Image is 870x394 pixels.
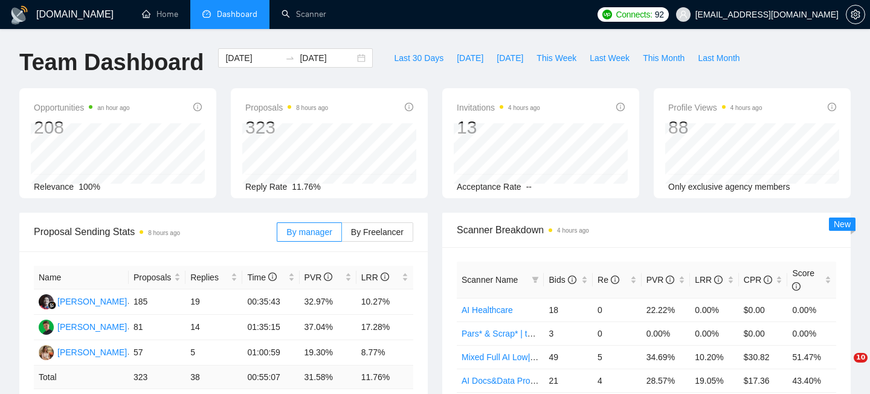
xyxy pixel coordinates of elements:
[787,345,836,369] td: 51.47%
[129,340,185,366] td: 57
[666,276,674,284] span: info-circle
[292,182,320,192] span: 11.76%
[300,366,356,389] td: 31.58 %
[739,298,788,321] td: $0.00
[405,103,413,111] span: info-circle
[39,294,54,309] img: SS
[532,276,539,283] span: filter
[834,219,851,229] span: New
[679,10,688,19] span: user
[304,273,333,282] span: PVR
[598,275,619,285] span: Re
[616,103,625,111] span: info-circle
[695,275,723,285] span: LRR
[193,103,202,111] span: info-circle
[296,105,328,111] time: 8 hours ago
[739,345,788,369] td: $30.82
[34,224,277,239] span: Proposal Sending Stats
[846,10,865,19] span: setting
[529,271,541,289] span: filter
[568,276,576,284] span: info-circle
[217,9,257,19] span: Dashboard
[34,116,130,139] div: 208
[698,51,739,65] span: Last Month
[544,345,593,369] td: 49
[668,100,762,115] span: Profile Views
[10,5,29,25] img: logo
[792,282,801,291] span: info-circle
[450,48,490,68] button: [DATE]
[57,320,127,334] div: [PERSON_NAME]
[190,271,228,284] span: Replies
[282,9,326,19] a: searchScanner
[787,321,836,345] td: 0.00%
[590,51,630,65] span: Last Week
[557,227,589,234] time: 4 hours ago
[285,53,295,63] span: to
[185,315,242,340] td: 14
[185,340,242,366] td: 5
[846,5,865,24] button: setting
[324,273,332,281] span: info-circle
[351,227,404,237] span: By Freelancer
[242,315,299,340] td: 01:35:15
[245,116,328,139] div: 323
[854,353,868,363] span: 10
[792,268,814,291] span: Score
[457,222,836,237] span: Scanner Breakdown
[34,182,74,192] span: Relevance
[97,105,129,111] time: an hour ago
[387,48,450,68] button: Last 30 Days
[602,10,612,19] img: upwork-logo.png
[242,289,299,315] td: 00:35:43
[636,48,691,68] button: This Month
[268,273,277,281] span: info-circle
[544,369,593,392] td: 21
[129,266,185,289] th: Proposals
[185,289,242,315] td: 19
[39,345,54,360] img: AV
[34,366,129,389] td: Total
[356,366,413,389] td: 11.76 %
[642,369,691,392] td: 28.57%
[142,9,178,19] a: homeHome
[593,345,642,369] td: 5
[245,100,328,115] span: Proposals
[787,298,836,321] td: 0.00%
[34,266,129,289] th: Name
[668,182,790,192] span: Only exclusive agency members
[356,340,413,366] td: 8.77%
[549,275,576,285] span: Bids
[490,48,530,68] button: [DATE]
[846,10,865,19] a: setting
[828,103,836,111] span: info-circle
[39,347,127,357] a: AV[PERSON_NAME]
[655,8,664,21] span: 92
[691,48,746,68] button: Last Month
[611,276,619,284] span: info-circle
[225,51,280,65] input: Start date
[245,182,287,192] span: Reply Rate
[462,329,575,338] a: Pars* & Scrap* | to refactoring
[79,182,100,192] span: 100%
[739,369,788,392] td: $17.36
[185,366,242,389] td: 38
[462,275,518,285] span: Scanner Name
[242,366,299,389] td: 00:55:07
[462,352,608,362] a: Mixed Full AI Low|no code|automations
[462,376,559,386] a: AI Docs&Data Processing
[300,315,356,340] td: 37.04%
[462,305,513,315] a: AI Healthcare
[690,369,739,392] td: 19.05%
[185,266,242,289] th: Replies
[300,51,355,65] input: End date
[643,51,685,65] span: This Month
[457,182,521,192] span: Acceptance Rate
[642,298,691,321] td: 22.22%
[730,105,762,111] time: 4 hours ago
[714,276,723,284] span: info-circle
[593,321,642,345] td: 0
[34,100,130,115] span: Opportunities
[39,321,127,331] a: MB[PERSON_NAME]
[690,345,739,369] td: 10.20%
